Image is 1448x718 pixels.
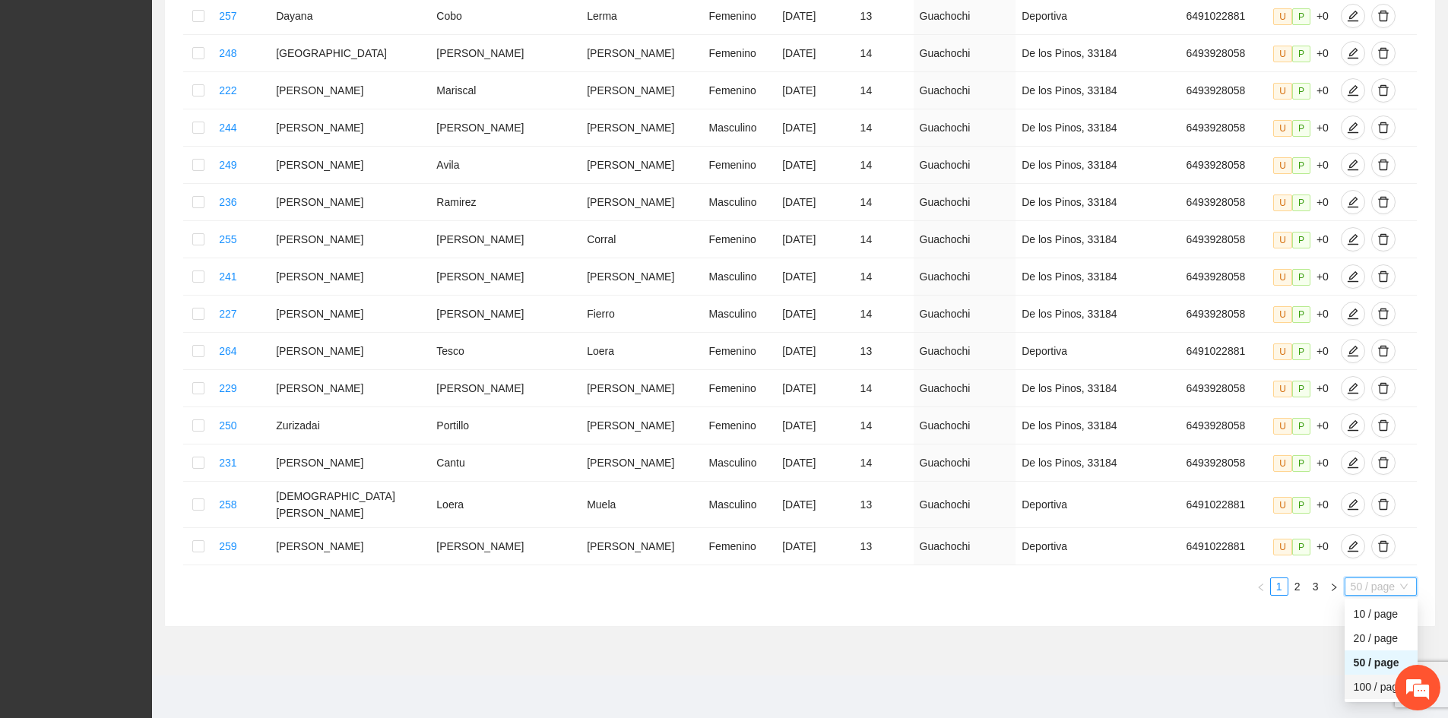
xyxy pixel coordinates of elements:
td: [PERSON_NAME] [430,258,581,296]
a: 244 [219,122,236,134]
div: Page Size [1345,577,1417,596]
a: 241 [219,270,236,283]
td: [PERSON_NAME] [430,109,581,147]
td: 6493928058 [1180,370,1267,407]
td: De los Pinos, 33184 [1016,296,1180,333]
a: 257 [219,10,236,22]
td: [PERSON_NAME] [270,333,430,370]
span: edit [1342,498,1364,511]
td: Guachochi [914,444,1016,482]
td: [PERSON_NAME] [270,184,430,221]
td: [DATE] [776,109,854,147]
td: 6493928058 [1180,444,1267,482]
td: Loera [581,333,702,370]
span: U [1273,306,1292,323]
button: delete [1371,264,1396,289]
span: delete [1372,159,1395,171]
td: [DATE] [776,333,854,370]
td: Masculino [703,109,777,147]
td: Muela [581,482,702,528]
td: +0 [1267,528,1335,565]
td: Fierro [581,296,702,333]
div: 100 / page [1354,678,1408,695]
td: [PERSON_NAME] [270,258,430,296]
span: P [1292,120,1310,137]
span: P [1292,232,1310,248]
span: edit [1342,84,1364,96]
td: 14 [854,147,914,184]
li: 3 [1307,577,1325,596]
span: P [1292,418,1310,435]
td: Mariscal [430,72,581,109]
td: +0 [1267,109,1335,147]
td: +0 [1267,35,1335,72]
button: delete [1371,153,1396,177]
td: 14 [854,72,914,109]
td: [PERSON_NAME] [270,147,430,184]
td: +0 [1267,147,1335,184]
a: 1 [1271,578,1288,595]
button: edit [1341,115,1365,140]
div: 20 / page [1345,626,1418,650]
span: delete [1372,308,1395,320]
td: 14 [854,109,914,147]
a: 249 [219,159,236,171]
span: right [1329,583,1339,592]
span: P [1292,195,1310,211]
td: [PERSON_NAME] [270,296,430,333]
td: Cantu [430,444,581,482]
a: 259 [219,540,236,552]
button: delete [1371,227,1396,251]
span: U [1273,497,1292,514]
span: edit [1342,233,1364,245]
td: Guachochi [914,35,1016,72]
a: 222 [219,84,236,96]
td: [PERSON_NAME] [581,444,702,482]
td: [PERSON_NAME] [581,109,702,147]
span: edit [1342,382,1364,394]
td: Guachochi [914,221,1016,258]
button: edit [1341,190,1365,214]
span: P [1292,157,1310,174]
td: Loera [430,482,581,528]
td: 6491022881 [1180,482,1267,528]
span: P [1292,455,1310,472]
button: delete [1371,4,1396,28]
td: [DATE] [776,370,854,407]
button: delete [1371,413,1396,438]
td: [DATE] [776,258,854,296]
span: edit [1342,196,1364,208]
td: Portillo [430,407,581,444]
td: 6493928058 [1180,35,1267,72]
button: edit [1341,264,1365,289]
td: Femenino [703,72,777,109]
td: 14 [854,221,914,258]
td: [PERSON_NAME] [581,184,702,221]
td: [PERSON_NAME] [581,35,702,72]
td: De los Pinos, 33184 [1016,109,1180,147]
span: P [1292,343,1310,360]
td: De los Pinos, 33184 [1016,72,1180,109]
span: Estamos en línea. [88,203,210,356]
td: +0 [1267,184,1335,221]
td: [PERSON_NAME] [430,221,581,258]
td: [PERSON_NAME] [581,407,702,444]
td: [PERSON_NAME] [270,528,430,565]
td: 13 [854,528,914,565]
td: Guachochi [914,147,1016,184]
td: [PERSON_NAME] [270,72,430,109]
td: De los Pinos, 33184 [1016,407,1180,444]
td: +0 [1267,72,1335,109]
button: edit [1341,227,1365,251]
td: 6493928058 [1180,407,1267,444]
td: [PERSON_NAME] [581,147,702,184]
td: +0 [1267,333,1335,370]
td: 6493928058 [1180,258,1267,296]
span: delete [1372,540,1395,552]
span: P [1292,46,1310,62]
span: edit [1342,10,1364,22]
td: 6493928058 [1180,147,1267,184]
button: delete [1371,302,1396,326]
td: [PERSON_NAME] [430,35,581,72]
td: [PERSON_NAME] [270,444,430,482]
